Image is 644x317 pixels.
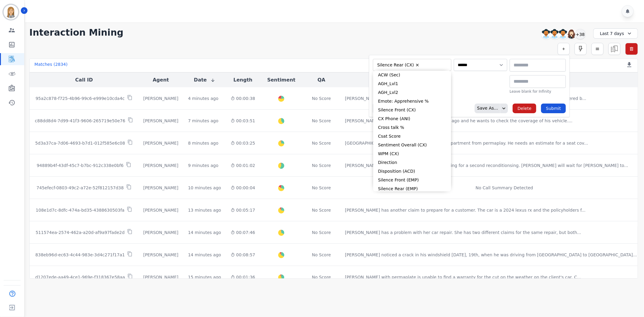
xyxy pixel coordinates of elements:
img: Bordered avatar [4,5,18,19]
li: Sentiment Overall (CX) [373,141,451,149]
div: [PERSON_NAME] [143,207,178,213]
div: No Score [312,162,331,168]
div: 00:00:04 [231,185,255,191]
div: 00:03:25 [231,140,255,146]
div: [GEOGRAPHIC_DATA] is calling Honda's service department from permaplay. He needs an estimate for ... [345,140,588,146]
div: No Score [312,229,331,235]
div: 00:05:17 [231,207,255,213]
div: 00:03:51 [231,118,255,124]
p: 108e1d7c-8dfc-474a-bd35-4388630503fa [36,207,124,213]
li: Silence Front (EMP) [373,176,451,184]
div: [PERSON_NAME] claim for the scratches on the hood of his car has been denied as the damage is not... [345,95,586,101]
div: No Score [312,140,331,146]
div: 7 minutes ago [188,118,219,124]
button: Call ID [75,76,93,84]
div: 14 minutes ago [188,229,221,235]
div: [PERSON_NAME] [143,252,178,258]
div: [PERSON_NAME] [143,95,178,101]
div: 00:07:46 [231,229,255,235]
li: Silence Rear (CX) [375,62,422,68]
div: No Score [312,207,331,213]
li: Silence Rear (EMP) [373,184,451,193]
button: Length [233,76,252,84]
p: d1207ede-aa49-4ce1-969e-f318367e58aa [35,274,125,280]
li: AGH_Lvl2 [373,88,451,97]
div: Matches ( 2834 ) [34,61,68,70]
li: WPM (CX) [373,149,451,158]
li: Silence Front (CX) [373,106,451,114]
li: Direction [373,158,451,167]
div: No Score [312,95,331,101]
div: [PERSON_NAME] [143,274,178,280]
div: 00:08:57 [231,252,255,258]
div: 00:00:38 [231,95,255,101]
p: 511574ea-2574-462a-a20d-af9a97fade2d [36,229,125,235]
div: [PERSON_NAME] [143,118,178,124]
div: +38 [575,29,585,39]
div: No Score [312,274,331,280]
div: Leave blank for Infinity [510,89,566,94]
div: No Score [312,185,331,191]
div: 15 minutes ago [188,274,221,280]
div: Save As... [475,104,498,113]
div: No Score [312,118,331,124]
li: AGH_Lvl1 [373,79,451,88]
div: [PERSON_NAME] [143,162,178,168]
li: Csat Score [373,132,451,141]
div: [PERSON_NAME] [143,140,178,146]
div: [PERSON_NAME] bought a car a couple of months ago and he wants to check the coverage of his vehic... [345,118,573,124]
p: 838eb96d-ec63-4c44-983e-3d4c271f17a1 [35,252,125,258]
button: QA [318,76,325,84]
ul: selected options [374,61,447,69]
div: Last 7 days [593,28,638,39]
button: Agent [153,76,169,84]
li: Cross talk % [373,123,451,132]
div: [PERSON_NAME] [143,185,178,191]
p: 95a2c878-f725-4b96-99c6-e999e10cda4c [36,95,125,101]
button: Remove Silence Rear (CX) [415,63,420,67]
div: [PERSON_NAME] has approved for the reconditioning for a second reconditionsing. [PERSON_NAME] wil... [345,162,628,168]
button: Submit [541,104,566,113]
li: Emote: Apprehensive % [373,97,451,106]
p: c88dd8d4-7d99-41f3-9606-265719e50e76 [35,118,125,124]
button: Date [194,76,215,84]
div: 14 minutes ago [188,252,221,258]
div: 10 minutes ago [188,185,221,191]
div: 00:01:02 [231,162,255,168]
p: 5d3a37ca-7d06-4693-b7d1-012f585e6c08 [35,140,125,146]
div: No Score [312,252,331,258]
div: 13 minutes ago [188,207,221,213]
div: [PERSON_NAME] has another claim to prepare for a customer. The car is a 2024 lexus rx and the pol... [345,207,586,213]
h1: Interaction Mining [29,27,123,38]
button: Sentiment [267,76,295,84]
div: [PERSON_NAME] [143,229,178,235]
div: 9 minutes ago [188,162,219,168]
div: 8 minutes ago [188,140,219,146]
li: ACW (Sec) [373,71,451,79]
p: 94889b4f-43df-45c7-b7bc-912c338e0bf6 [37,162,123,168]
li: Disposition (ACD) [373,167,451,176]
div: [PERSON_NAME] noticed a crack in his windshield [DATE], 19th, when he was driving from [GEOGRAPHI... [345,252,637,258]
button: Delete [513,104,536,113]
div: [PERSON_NAME] has a problem with her car repair. She has two different claims for the same repair... [345,229,581,235]
div: 00:01:36 [231,274,255,280]
div: [PERSON_NAME] with permaplate is unable to find a warranty for the cut on the weather on the clie... [345,274,581,280]
p: 745efecf-0803-49c2-a72e-52f812157d38 [37,185,124,191]
div: 4 minutes ago [188,95,219,101]
li: CX Phone (ANI) [373,114,451,123]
